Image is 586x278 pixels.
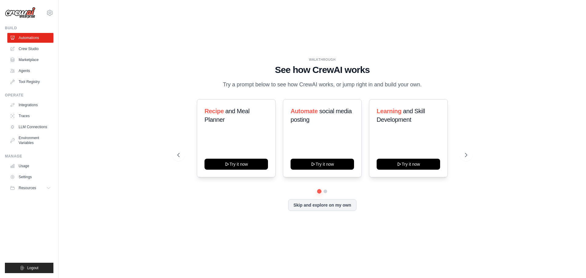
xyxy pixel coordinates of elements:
span: Learning [377,108,401,114]
span: and Skill Development [377,108,425,123]
button: Try it now [204,159,268,170]
a: LLM Connections [7,122,53,132]
iframe: Chat Widget [555,249,586,278]
img: Logo [5,7,35,19]
a: Integrations [7,100,53,110]
button: Logout [5,263,53,273]
button: Try it now [377,159,440,170]
a: Marketplace [7,55,53,65]
div: WALKTHROUGH [177,57,467,62]
button: Skip and explore on my own [288,199,356,211]
a: Agents [7,66,53,76]
div: Build [5,26,53,31]
div: Operate [5,93,53,98]
span: Automate [291,108,318,114]
button: Resources [7,183,53,193]
a: Environment Variables [7,133,53,148]
button: Try it now [291,159,354,170]
span: social media posting [291,108,352,123]
a: Settings [7,172,53,182]
a: Crew Studio [7,44,53,54]
a: Tool Registry [7,77,53,87]
a: Automations [7,33,53,43]
span: Resources [19,186,36,190]
h1: See how CrewAI works [177,64,467,75]
p: Try a prompt below to see how CrewAI works, or jump right in and build your own. [220,80,425,89]
a: Traces [7,111,53,121]
span: and Meal Planner [204,108,249,123]
a: Usage [7,161,53,171]
div: Manage [5,154,53,159]
span: Logout [27,265,38,270]
span: Recipe [204,108,224,114]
